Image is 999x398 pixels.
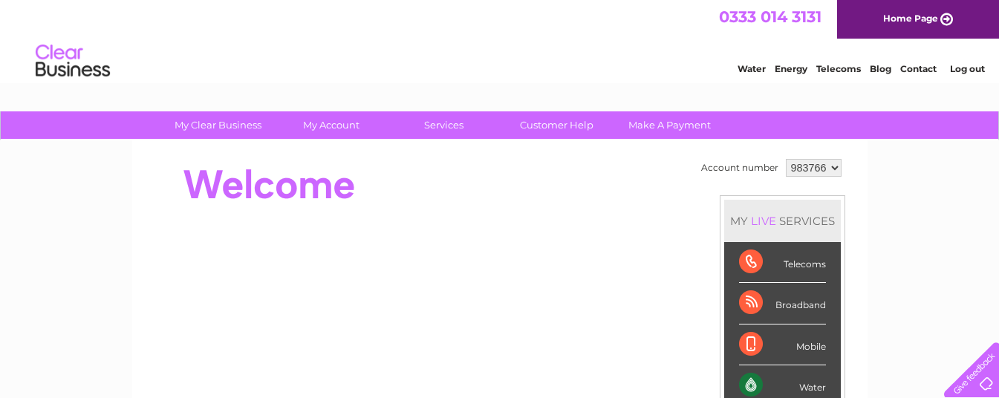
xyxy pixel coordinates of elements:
div: MY SERVICES [724,200,841,242]
a: 0333 014 3131 [719,7,821,26]
a: Water [738,63,766,74]
td: Account number [697,155,782,180]
div: Mobile [739,324,826,365]
a: Make A Payment [608,111,731,139]
a: My Clear Business [157,111,279,139]
div: LIVE [748,214,779,228]
a: Contact [900,63,937,74]
div: Clear Business is a trading name of Verastar Limited (registered in [GEOGRAPHIC_DATA] No. 3667643... [149,8,851,72]
div: Telecoms [739,242,826,283]
div: Broadband [739,283,826,324]
a: Customer Help [495,111,618,139]
a: Telecoms [816,63,861,74]
a: Energy [775,63,807,74]
a: Blog [870,63,891,74]
img: logo.png [35,39,111,84]
a: Services [383,111,505,139]
a: Log out [950,63,985,74]
a: My Account [270,111,392,139]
